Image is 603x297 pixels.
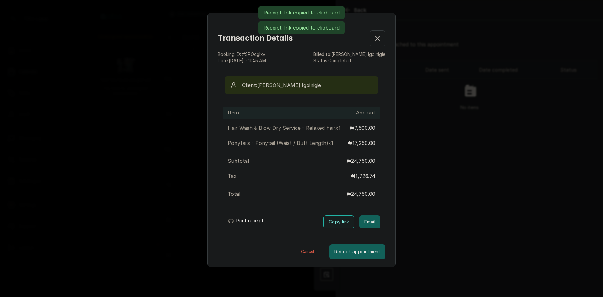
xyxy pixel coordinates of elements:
[348,139,375,147] p: ₦17,250.00
[263,9,340,16] p: Receipt link copied to clipboard
[228,124,340,132] p: Hair Wash & Blow Dry Service - Relaxed hair x 1
[228,139,333,147] p: Ponytails - Ponytail (Waist / Butt Length) x 1
[228,172,236,180] p: Tax
[313,51,385,58] p: Billed to: [PERSON_NAME] Igbinigie
[347,157,375,165] p: ₦24,750.00
[347,190,375,198] p: ₦24,750.00
[329,244,385,259] button: Rebook appointment
[218,33,293,44] h1: Transaction Details
[242,81,373,89] p: Client: [PERSON_NAME] Igbinigie
[218,58,266,64] p: Date: [DATE] ・ 11:45 AM
[323,215,354,228] button: Copy link
[350,124,375,132] p: ₦7,500.00
[228,190,240,198] p: Total
[313,58,385,64] p: Status: Completed
[223,214,269,227] button: Print receipt
[263,24,340,31] p: Receipt link copied to clipboard
[359,215,380,228] button: Email
[351,172,375,180] p: ₦1,726.74
[228,157,249,165] p: Subtotal
[286,244,329,259] button: Cancel
[356,109,375,117] h1: Amount
[228,109,239,117] h1: Item
[218,51,266,58] p: Booking ID: # SPOcgIxv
